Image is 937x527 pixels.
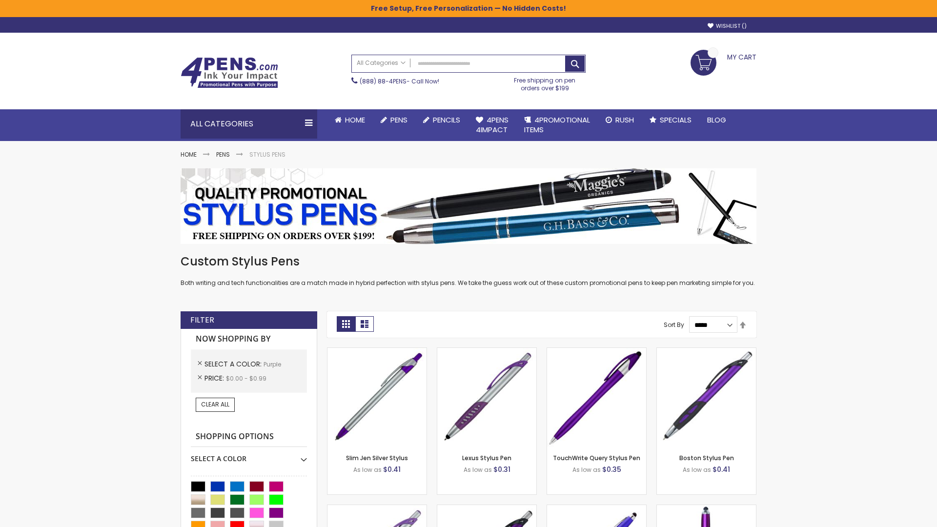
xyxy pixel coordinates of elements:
[357,59,406,67] span: All Categories
[201,400,229,408] span: Clear All
[337,316,355,332] strong: Grid
[516,109,598,141] a: 4PROMOTIONALITEMS
[433,115,460,125] span: Pencils
[360,77,407,85] a: (888) 88-4PENS
[383,465,401,474] span: $0.41
[493,465,510,474] span: $0.31
[642,109,699,131] a: Specials
[553,454,640,462] a: TouchWrite Query Stylus Pen
[249,150,285,159] strong: Stylus Pens
[437,347,536,356] a: Lexus Stylus Pen-Purple
[504,73,586,92] div: Free shipping on pen orders over $199
[415,109,468,131] a: Pencils
[547,505,646,513] a: Sierra Stylus Twist Pen-Purple
[657,347,756,356] a: Boston Stylus Pen-Purple
[190,315,214,325] strong: Filter
[464,466,492,474] span: As low as
[468,109,516,141] a: 4Pens4impact
[327,347,427,356] a: Slim Jen Silver Stylus-Purple
[352,55,410,71] a: All Categories
[345,115,365,125] span: Home
[196,398,235,411] a: Clear All
[657,505,756,513] a: TouchWrite Command Stylus Pen-Purple
[476,115,509,135] span: 4Pens 4impact
[713,465,730,474] span: $0.41
[524,115,590,135] span: 4PROMOTIONAL ITEMS
[598,109,642,131] a: Rush
[390,115,407,125] span: Pens
[437,505,536,513] a: Lexus Metallic Stylus Pen-Purple
[327,109,373,131] a: Home
[707,115,726,125] span: Blog
[353,466,382,474] span: As low as
[181,254,756,287] div: Both writing and tech functionalities are a match made in hybrid perfection with stylus pens. We ...
[547,347,646,356] a: TouchWrite Query Stylus Pen-Purple
[572,466,601,474] span: As low as
[264,360,281,368] span: Purple
[683,466,711,474] span: As low as
[204,359,264,369] span: Select A Color
[708,22,747,30] a: Wishlist
[181,168,756,244] img: Stylus Pens
[660,115,692,125] span: Specials
[226,374,266,383] span: $0.00 - $0.99
[602,465,621,474] span: $0.35
[181,109,317,139] div: All Categories
[437,348,536,447] img: Lexus Stylus Pen-Purple
[373,109,415,131] a: Pens
[657,348,756,447] img: Boston Stylus Pen-Purple
[346,454,408,462] a: Slim Jen Silver Stylus
[191,329,307,349] strong: Now Shopping by
[181,150,197,159] a: Home
[181,57,278,88] img: 4Pens Custom Pens and Promotional Products
[216,150,230,159] a: Pens
[327,505,427,513] a: Boston Silver Stylus Pen-Purple
[547,348,646,447] img: TouchWrite Query Stylus Pen-Purple
[615,115,634,125] span: Rush
[679,454,734,462] a: Boston Stylus Pen
[699,109,734,131] a: Blog
[181,254,756,269] h1: Custom Stylus Pens
[664,321,684,329] label: Sort By
[191,447,307,464] div: Select A Color
[327,348,427,447] img: Slim Jen Silver Stylus-Purple
[204,373,226,383] span: Price
[191,426,307,447] strong: Shopping Options
[360,77,439,85] span: - Call Now!
[462,454,511,462] a: Lexus Stylus Pen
